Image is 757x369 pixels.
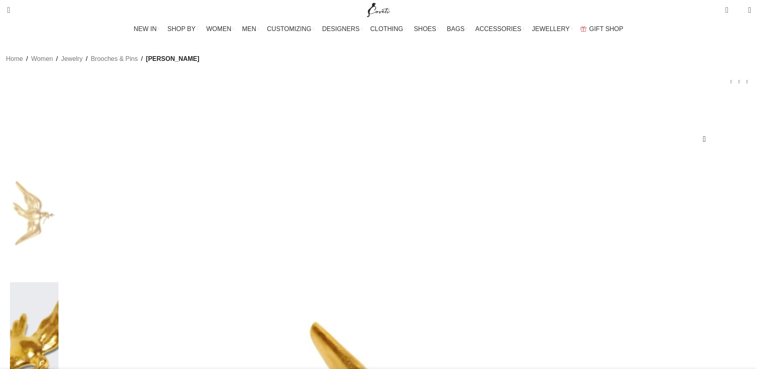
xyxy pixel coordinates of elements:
span: ACCESSORIES [475,25,522,33]
span: 0 [726,4,732,10]
span: DESIGNERS [322,25,360,33]
a: SHOES [414,21,439,37]
span: 0 [736,8,742,14]
a: Home [6,54,23,64]
div: Main navigation [2,21,755,37]
div: My Wishlist [734,2,742,18]
a: GIFT SHOP [580,21,623,37]
a: WOMEN [206,21,234,37]
a: Jewelry [61,54,82,64]
a: Brooches & Pins [91,54,138,64]
span: MEN [242,25,257,33]
img: GiftBag [580,26,586,31]
a: CLOTHING [370,21,406,37]
img: Schiaparelli Dove Brooch57210 nobg [10,148,58,278]
a: ACCESSORIES [475,21,524,37]
a: 0 [721,2,732,18]
a: DESIGNERS [322,21,362,37]
span: GIFT SHOP [589,25,623,33]
nav: Breadcrumb [6,54,199,64]
a: Women [31,54,53,64]
a: NEW IN [134,21,160,37]
a: SHOP BY [167,21,198,37]
span: SHOP BY [167,25,196,33]
a: MEN [242,21,259,37]
span: [PERSON_NAME] [146,54,199,64]
span: SHOES [414,25,436,33]
span: JEWELLERY [532,25,570,33]
span: BAGS [447,25,464,33]
span: CLOTHING [370,25,403,33]
span: NEW IN [134,25,157,33]
a: CUSTOMIZING [267,21,314,37]
span: CUSTOMIZING [267,25,311,33]
a: BAGS [447,21,467,37]
span: WOMEN [206,25,232,33]
a: Site logo [365,6,392,13]
a: Search [2,2,10,18]
a: JEWELLERY [532,21,572,37]
a: Next product [743,78,751,86]
a: Previous product [727,78,735,86]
